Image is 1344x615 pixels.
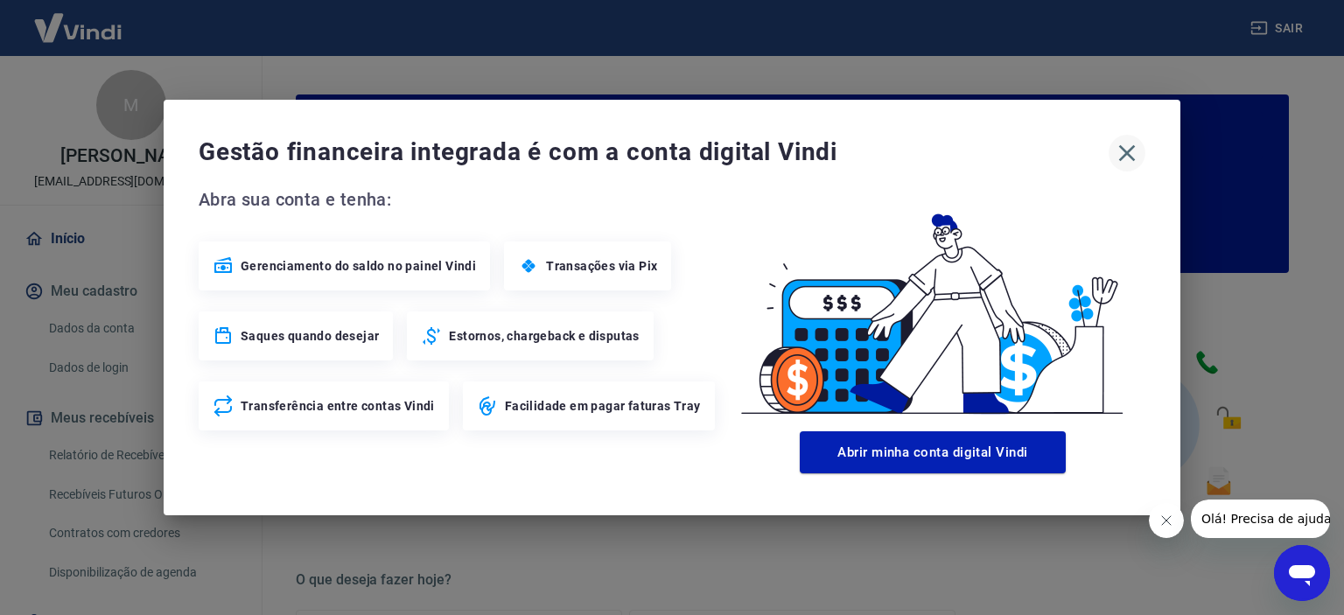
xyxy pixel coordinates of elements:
[241,327,379,345] span: Saques quando desejar
[241,397,435,415] span: Transferência entre contas Vindi
[546,257,657,275] span: Transações via Pix
[241,257,476,275] span: Gerenciamento do saldo no painel Vindi
[199,185,720,213] span: Abra sua conta e tenha:
[1274,545,1330,601] iframe: Botão para abrir a janela de mensagens
[1191,500,1330,538] iframe: Mensagem da empresa
[800,431,1066,473] button: Abrir minha conta digital Vindi
[1149,503,1184,538] iframe: Fechar mensagem
[199,135,1109,170] span: Gestão financeira integrada é com a conta digital Vindi
[449,327,639,345] span: Estornos, chargeback e disputas
[10,12,147,26] span: Olá! Precisa de ajuda?
[720,185,1145,424] img: Good Billing
[505,397,701,415] span: Facilidade em pagar faturas Tray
